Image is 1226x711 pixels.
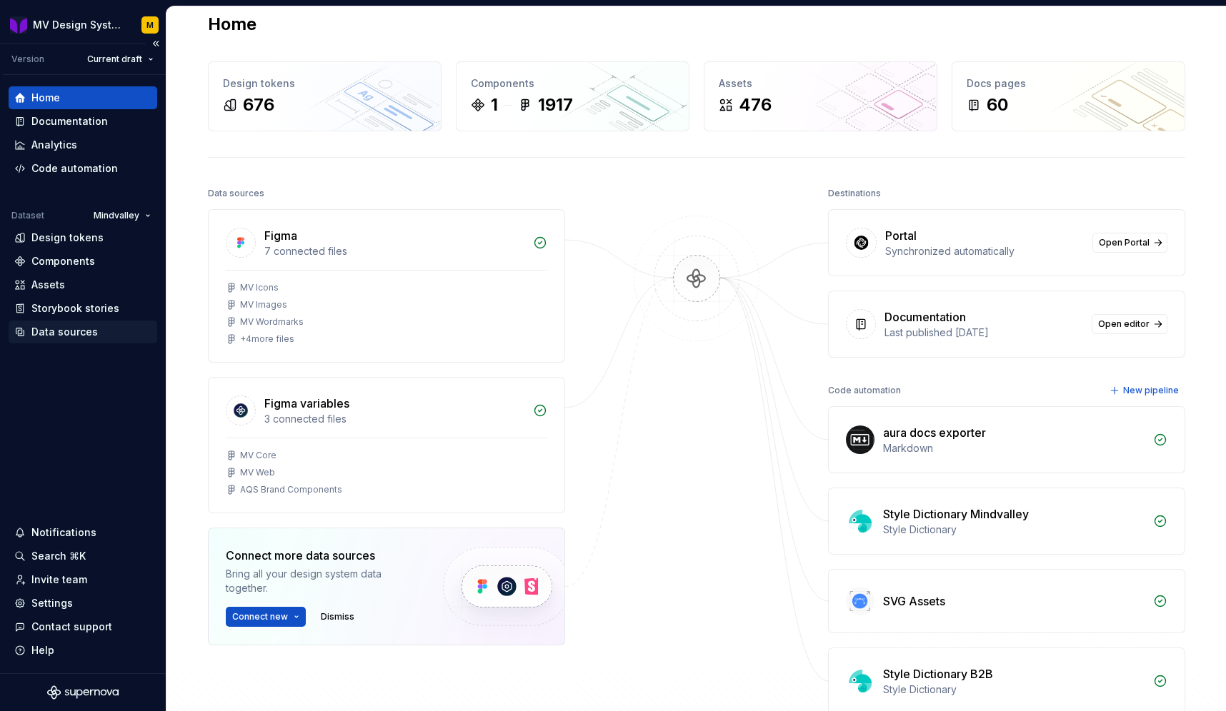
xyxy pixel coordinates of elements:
[11,54,44,65] div: Version
[704,61,937,131] a: Assets476
[33,18,124,32] div: MV Design System
[31,138,77,152] div: Analytics
[31,254,95,268] div: Components
[885,227,917,244] div: Portal
[208,377,565,513] a: Figma variables3 connected filesMV CoreMV WebAQS Brand Components
[883,592,945,610] div: SVG Assets
[31,525,96,540] div: Notifications
[9,110,157,133] a: Documentation
[240,450,276,461] div: MV Core
[240,484,342,495] div: AQS Brand Components
[94,210,139,221] span: Mindvalley
[31,231,104,245] div: Design tokens
[240,316,304,328] div: MV Wordmarks
[240,282,279,293] div: MV Icons
[883,505,1029,523] div: Style Dictionary Mindvalley
[9,592,157,615] a: Settings
[883,424,986,441] div: aura docs exporter
[31,573,87,587] div: Invite team
[9,321,157,343] a: Data sources
[9,545,157,568] button: Search ⌘K
[11,210,44,221] div: Dataset
[223,76,427,91] div: Design tokens
[1105,380,1185,400] button: New pipeline
[9,297,157,320] a: Storybook stories
[226,607,306,627] button: Connect new
[226,547,419,564] div: Connect more data sources
[1099,237,1150,248] span: Open Portal
[264,227,297,244] div: Figma
[31,549,86,563] div: Search ⌘K
[314,607,361,627] button: Dismiss
[9,86,157,109] a: Home
[1098,318,1150,330] span: Open editor
[10,16,27,34] img: b3ac2a31-7ea9-4fd1-9cb6-08b90a735998.png
[884,308,966,326] div: Documentation
[491,94,498,116] div: 1
[884,326,1083,340] div: Last published [DATE]
[240,299,287,311] div: MV Images
[883,682,1145,697] div: Style Dictionary
[471,76,674,91] div: Components
[31,161,118,176] div: Code automation
[987,94,1008,116] div: 60
[9,133,157,156] a: Analytics
[828,380,901,400] div: Code automation
[456,61,689,131] a: Components11917
[47,685,119,700] svg: Supernova Logo
[87,206,157,226] button: Mindvalley
[739,94,772,116] div: 476
[9,521,157,544] button: Notifications
[208,209,565,363] a: Figma7 connected filesMV IconsMV ImagesMV Wordmarks+4more files
[240,333,294,345] div: + 4 more files
[264,244,524,258] div: 7 connected files
[31,114,108,128] div: Documentation
[31,643,54,657] div: Help
[9,226,157,249] a: Design tokens
[967,76,1170,91] div: Docs pages
[321,611,354,622] span: Dismiss
[952,61,1185,131] a: Docs pages60
[9,639,157,662] button: Help
[9,250,157,273] a: Components
[885,244,1084,258] div: Synchronized automatically
[719,76,922,91] div: Assets
[243,94,274,116] div: 676
[9,615,157,638] button: Contact support
[3,9,163,40] button: MV Design SystemM
[208,183,264,203] div: Data sources
[264,395,349,412] div: Figma variables
[31,596,73,610] div: Settings
[226,567,419,595] div: Bring all your design system data together.
[1092,233,1167,253] a: Open Portal
[81,49,160,69] button: Current draft
[264,412,524,426] div: 3 connected files
[883,523,1145,537] div: Style Dictionary
[1123,385,1179,396] span: New pipeline
[9,157,157,180] a: Code automation
[208,13,256,36] h2: Home
[31,278,65,292] div: Assets
[828,183,881,203] div: Destinations
[31,620,112,634] div: Contact support
[240,467,275,478] div: MV Web
[31,325,98,339] div: Data sources
[146,34,166,54] button: Collapse sidebar
[232,611,288,622] span: Connect new
[538,94,573,116] div: 1917
[31,301,119,316] div: Storybook stories
[883,441,1145,455] div: Markdown
[9,273,157,296] a: Assets
[9,568,157,591] a: Invite team
[87,54,142,65] span: Current draft
[146,19,154,31] div: M
[208,61,442,131] a: Design tokens676
[1092,314,1167,334] a: Open editor
[31,91,60,105] div: Home
[883,665,993,682] div: Style Dictionary B2B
